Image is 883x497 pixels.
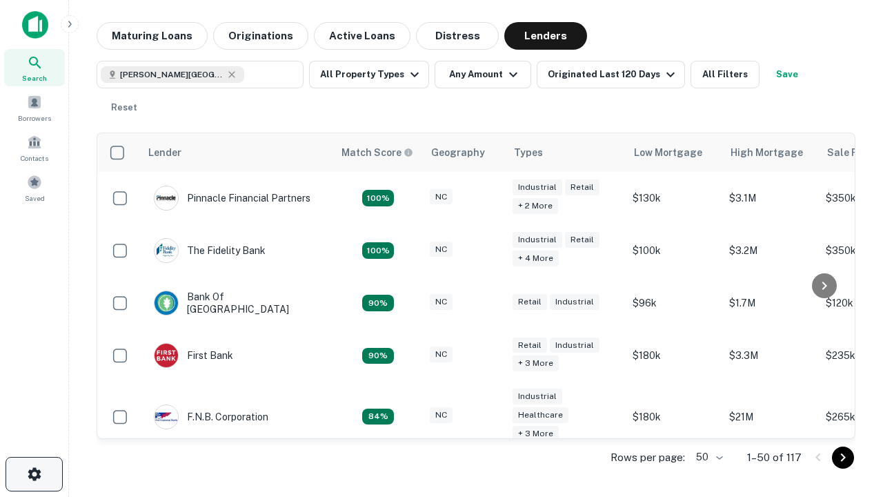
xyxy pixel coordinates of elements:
td: $180k [626,329,722,382]
p: 1–50 of 117 [747,449,802,466]
td: $96k [626,277,722,329]
a: Saved [4,169,65,206]
div: Matching Properties: 26, hasApolloMatch: undefined [362,190,394,206]
div: + 3 more [513,355,559,371]
img: picture [155,344,178,367]
div: Bank Of [GEOGRAPHIC_DATA] [154,291,319,315]
div: 50 [691,447,725,467]
td: $100k [626,224,722,277]
div: First Bank [154,343,233,368]
button: Reset [102,94,146,121]
div: Retail [513,338,547,353]
div: Matching Properties: 15, hasApolloMatch: undefined [362,409,394,425]
div: Industrial [513,389,562,405]
div: Geography [431,144,485,161]
div: + 2 more [513,198,558,214]
div: Industrial [513,232,562,248]
button: All Property Types [309,61,429,88]
img: picture [155,239,178,262]
td: $180k [626,382,722,451]
p: Rows per page: [611,449,685,466]
div: Industrial [550,338,599,353]
a: Search [4,49,65,86]
th: Lender [140,133,333,172]
div: Matching Properties: 16, hasApolloMatch: undefined [362,348,394,364]
button: Save your search to get updates of matches that match your search criteria. [765,61,809,88]
div: Retail [565,232,599,248]
span: [PERSON_NAME][GEOGRAPHIC_DATA], [GEOGRAPHIC_DATA] [120,68,224,81]
th: Types [506,133,626,172]
a: Borrowers [4,89,65,126]
img: capitalize-icon.png [22,11,48,39]
div: Industrial [550,294,599,310]
div: NC [430,347,453,362]
div: Industrial [513,179,562,195]
th: Capitalize uses an advanced AI algorithm to match your search with the best lender. The match sco... [333,133,423,172]
button: Maturing Loans [97,22,208,50]
td: $130k [626,172,722,224]
td: $3.1M [722,172,819,224]
td: $1.7M [722,277,819,329]
th: Low Mortgage [626,133,722,172]
div: Types [514,144,543,161]
td: $3.3M [722,329,819,382]
div: + 4 more [513,251,559,266]
div: The Fidelity Bank [154,238,266,263]
div: Matching Properties: 16, hasApolloMatch: undefined [362,295,394,311]
div: Lender [148,144,181,161]
div: Low Mortgage [634,144,702,161]
div: Matching Properties: 32, hasApolloMatch: undefined [362,242,394,259]
h6: Match Score [341,145,410,160]
span: Contacts [21,153,48,164]
div: Healthcare [513,407,568,423]
th: High Mortgage [722,133,819,172]
div: NC [430,242,453,257]
button: Lenders [504,22,587,50]
img: picture [155,186,178,210]
button: Originations [213,22,308,50]
button: Originated Last 120 Days [537,61,685,88]
td: $3.2M [722,224,819,277]
div: High Mortgage [731,144,803,161]
button: Distress [416,22,499,50]
button: Any Amount [435,61,531,88]
a: Contacts [4,129,65,166]
div: NC [430,294,453,310]
div: + 3 more [513,426,559,442]
button: All Filters [691,61,760,88]
div: Retail [565,179,599,195]
button: Go to next page [832,447,854,469]
img: picture [155,291,178,315]
span: Borrowers [18,113,51,124]
div: F.n.b. Corporation [154,405,268,429]
img: picture [155,405,178,429]
span: Search [22,72,47,84]
div: Retail [513,294,547,310]
div: NC [430,407,453,423]
div: NC [430,189,453,205]
div: Capitalize uses an advanced AI algorithm to match your search with the best lender. The match sco... [341,145,413,160]
span: Saved [25,193,45,204]
iframe: Chat Widget [814,342,883,409]
td: $21M [722,382,819,451]
div: Originated Last 120 Days [548,66,679,83]
button: Active Loans [314,22,410,50]
th: Geography [423,133,506,172]
div: Pinnacle Financial Partners [154,186,310,211]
